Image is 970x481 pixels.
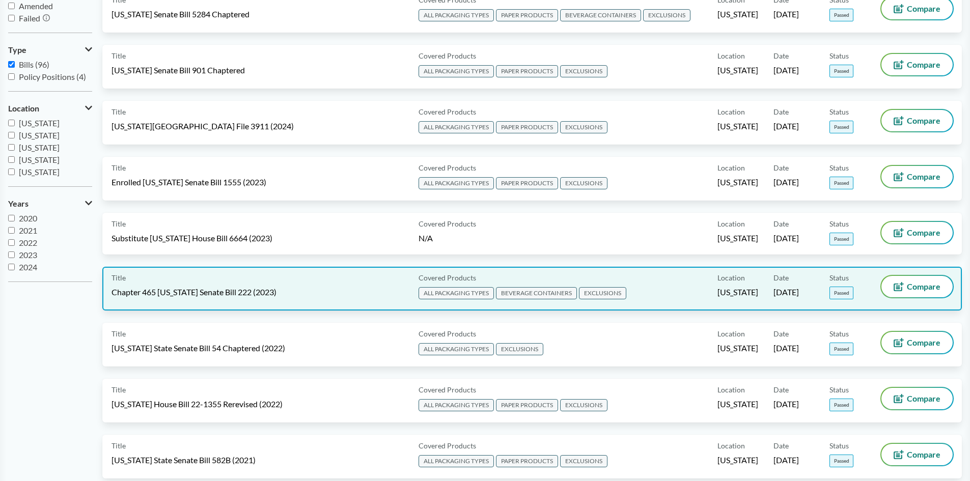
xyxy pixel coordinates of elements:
[717,233,758,244] span: [US_STATE]
[829,455,853,467] span: Passed
[717,272,745,283] span: Location
[717,65,758,76] span: [US_STATE]
[8,104,39,113] span: Location
[829,343,853,355] span: Passed
[717,177,758,188] span: [US_STATE]
[773,65,799,76] span: [DATE]
[19,250,37,260] span: 2023
[881,110,953,131] button: Compare
[829,287,853,299] span: Passed
[560,455,607,467] span: EXCLUSIONS
[907,229,940,237] span: Compare
[829,65,853,77] span: Passed
[419,233,433,243] span: N/A
[881,388,953,409] button: Compare
[773,455,799,466] span: [DATE]
[717,384,745,395] span: Location
[19,1,53,11] span: Amended
[419,106,476,117] span: Covered Products
[717,218,745,229] span: Location
[717,287,758,298] span: [US_STATE]
[717,399,758,410] span: [US_STATE]
[881,332,953,353] button: Compare
[773,121,799,132] span: [DATE]
[8,195,92,212] button: Years
[8,239,15,246] input: 2022
[717,162,745,173] span: Location
[8,227,15,234] input: 2021
[8,45,26,54] span: Type
[419,440,476,451] span: Covered Products
[560,65,607,77] span: EXCLUSIONS
[907,338,940,347] span: Compare
[881,276,953,297] button: Compare
[773,287,799,298] span: [DATE]
[112,106,126,117] span: Title
[907,173,940,181] span: Compare
[829,399,853,411] span: Passed
[773,50,789,61] span: Date
[829,177,853,189] span: Passed
[8,156,15,163] input: [US_STATE]
[112,233,272,244] span: Substitute [US_STATE] House Bill 6664 (2023)
[8,199,29,208] span: Years
[560,399,607,411] span: EXCLUSIONS
[496,65,558,77] span: PAPER PRODUCTS
[717,440,745,451] span: Location
[829,106,849,117] span: Status
[419,272,476,283] span: Covered Products
[112,328,126,339] span: Title
[419,121,494,133] span: ALL PACKAGING TYPES
[19,167,60,177] span: [US_STATE]
[112,343,285,354] span: [US_STATE] State Senate Bill 54 Chaptered (2022)
[717,328,745,339] span: Location
[496,121,558,133] span: PAPER PRODUCTS
[112,384,126,395] span: Title
[419,65,494,77] span: ALL PACKAGING TYPES
[717,121,758,132] span: [US_STATE]
[829,384,849,395] span: Status
[717,50,745,61] span: Location
[19,155,60,164] span: [US_STATE]
[829,50,849,61] span: Status
[112,121,294,132] span: [US_STATE][GEOGRAPHIC_DATA] File 3911 (2024)
[19,225,37,235] span: 2021
[19,118,60,128] span: [US_STATE]
[8,144,15,151] input: [US_STATE]
[829,233,853,245] span: Passed
[717,455,758,466] span: [US_STATE]
[829,121,853,133] span: Passed
[112,177,266,188] span: Enrolled [US_STATE] Senate Bill 1555 (2023)
[717,9,758,20] span: [US_STATE]
[496,287,577,299] span: BEVERAGE CONTAINERS
[773,218,789,229] span: Date
[8,41,92,59] button: Type
[112,65,245,76] span: [US_STATE] Senate Bill 901 Chaptered
[881,444,953,465] button: Compare
[773,343,799,354] span: [DATE]
[773,440,789,451] span: Date
[8,132,15,138] input: [US_STATE]
[112,272,126,283] span: Title
[112,9,250,20] span: [US_STATE] Senate Bill 5284 Chaptered
[112,162,126,173] span: Title
[8,100,92,117] button: Location
[773,384,789,395] span: Date
[8,251,15,258] input: 2023
[419,9,494,21] span: ALL PACKAGING TYPES
[419,287,494,299] span: ALL PACKAGING TYPES
[773,9,799,20] span: [DATE]
[773,328,789,339] span: Date
[496,177,558,189] span: PAPER PRODUCTS
[907,117,940,125] span: Compare
[8,61,15,68] input: Bills (96)
[112,440,126,451] span: Title
[773,399,799,410] span: [DATE]
[8,215,15,221] input: 2020
[8,73,15,80] input: Policy Positions (4)
[579,287,626,299] span: EXCLUSIONS
[419,218,476,229] span: Covered Products
[881,222,953,243] button: Compare
[419,328,476,339] span: Covered Products
[419,177,494,189] span: ALL PACKAGING TYPES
